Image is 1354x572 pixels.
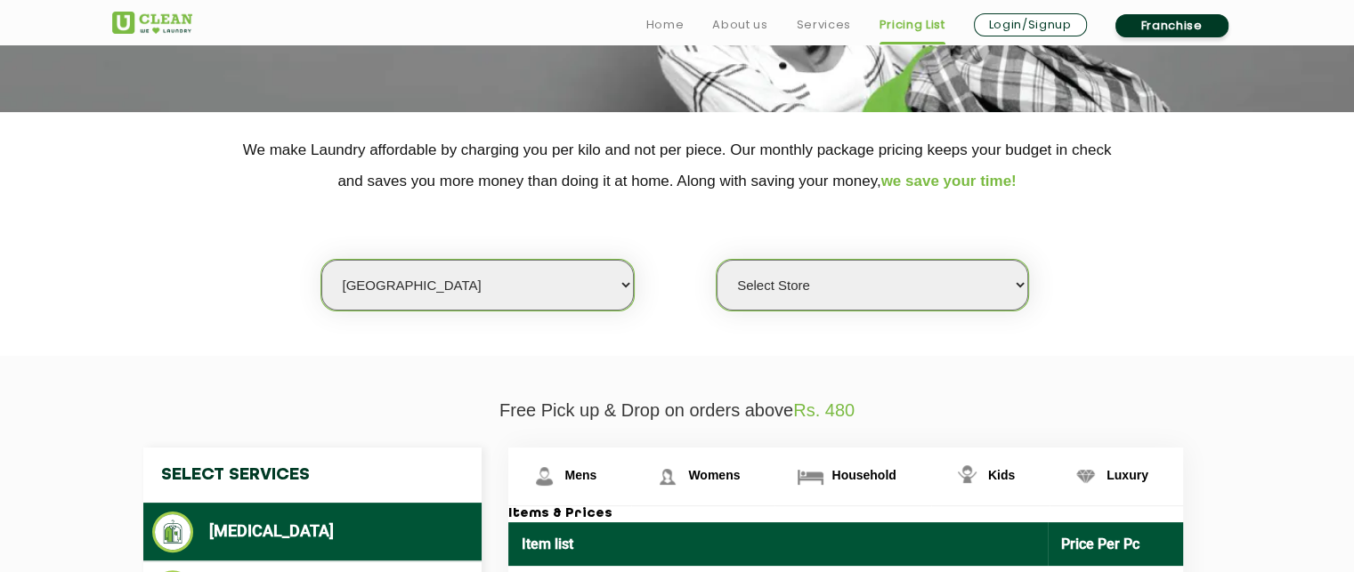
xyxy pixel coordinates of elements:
[143,447,482,503] h4: Select Services
[152,512,473,552] li: [MEDICAL_DATA]
[112,134,1243,197] p: We make Laundry affordable by charging you per kilo and not per piece. Our monthly package pricin...
[1070,461,1101,492] img: Luxury
[796,14,850,36] a: Services
[795,461,826,492] img: Household
[152,512,194,552] img: Dry Cleaning
[1115,14,1228,37] a: Franchise
[508,522,1049,566] th: Item list
[831,468,896,482] span: Household
[565,468,597,482] span: Mens
[652,461,683,492] img: Womens
[881,173,1017,189] span: we save your time!
[952,461,983,492] img: Kids
[988,468,1015,482] span: Kids
[712,14,767,36] a: About us
[974,13,1087,36] a: Login/Signup
[1107,468,1148,482] span: Luxury
[1048,522,1183,566] th: Price Per Pc
[880,14,945,36] a: Pricing List
[793,400,855,420] span: Rs. 480
[508,506,1183,522] h3: Items & Prices
[112,12,192,34] img: UClean Laundry and Dry Cleaning
[112,400,1243,421] p: Free Pick up & Drop on orders above
[688,468,740,482] span: Womens
[646,14,685,36] a: Home
[529,461,560,492] img: Mens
